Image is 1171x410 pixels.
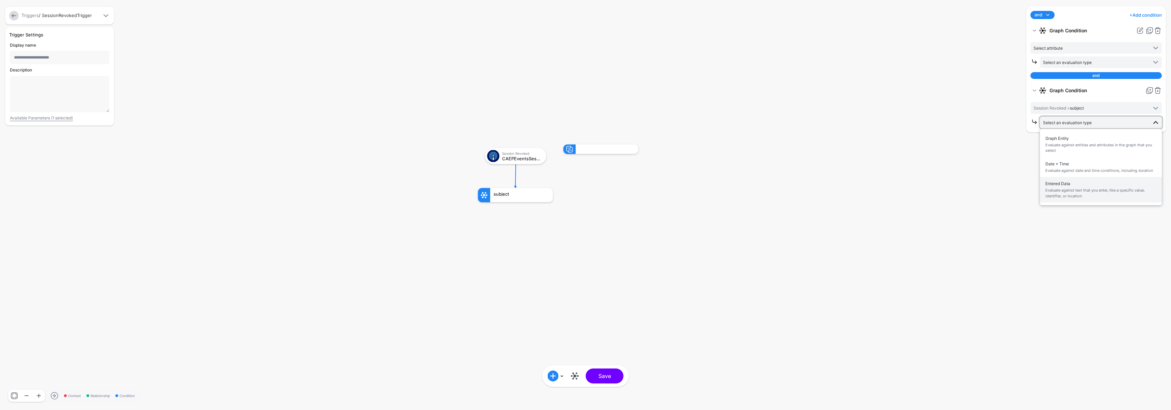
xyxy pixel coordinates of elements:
[1049,84,1143,97] strong: Graph Condition
[1033,105,1084,111] span: subject
[1034,12,1042,18] span: and
[6,31,113,38] div: Trigger Settings
[502,151,542,155] div: Session Revoked
[1045,179,1156,200] span: Entered Data
[115,393,135,398] span: Condition
[1043,60,1092,65] span: Select an evaluation type
[1040,132,1162,157] button: Graph EntityEvaluate against entities and attributes in the graph that you select
[1033,46,1063,51] span: Select attribute
[1045,159,1156,175] span: Date + Time
[1033,105,1070,111] span: Session Revoked >
[1030,72,1162,79] div: and
[1040,177,1162,202] button: Entered DataEvaluate against text that you enter, like a specific value, identifier, or location
[1049,24,1133,37] strong: Graph Condition
[86,393,110,398] span: Relationship
[10,67,32,73] label: Description
[494,192,549,196] div: subject
[21,13,39,18] a: Triggers
[20,12,100,19] div: / SessionRevokedTrigger
[502,156,542,161] div: CAEPEventsSessionRevoked
[487,150,499,162] img: svg+xml;base64,PHN2ZyB3aWR0aD0iNjQiIGhlaWdodD0iNjQiIHZpZXdCb3g9IjAgMCA2NCA2NCIgZmlsbD0ibm9uZSIgeG...
[1043,120,1092,125] span: Select an evaluation type
[1129,12,1133,18] span: +
[1045,142,1156,153] span: Evaluate against entities and attributes in the graph that you select
[586,368,624,383] button: Save
[1129,10,1162,20] a: Add condition
[10,115,73,120] a: Available Parameters (1 selected)
[1045,187,1156,199] span: Evaluate against text that you enter, like a specific value, identifier, or location
[10,42,36,48] label: Display name
[1040,157,1162,177] button: Date + TimeEvaluate against date and time conditions, including duration
[1045,168,1156,174] span: Evaluate against date and time conditions, including duration
[64,393,81,398] span: Context
[1045,134,1156,155] span: Graph Entity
